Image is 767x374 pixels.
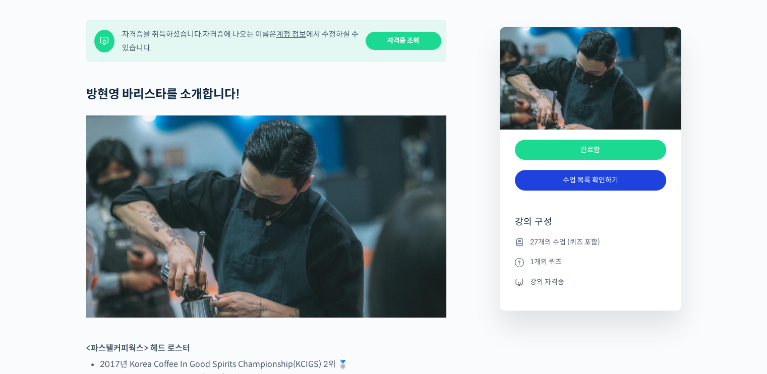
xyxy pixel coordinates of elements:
[3,290,67,316] a: 홈
[515,256,666,268] li: 1개의 퀴즈
[515,140,666,160] div: 완료함
[156,305,168,314] span: 설정
[67,290,130,316] a: 대화
[366,32,441,50] a: 자격증 조회
[86,87,235,102] strong: 방현영 바리스타를 소개합니다
[92,306,104,314] span: 대화
[276,29,306,39] a: 계정 정보
[32,305,38,314] span: 홈
[86,343,190,353] strong: <파스텔커피웍스> 헤드 로스터
[86,87,446,102] h2: !
[130,290,194,316] a: 설정
[515,170,666,191] a: 수업 목록 확인하기
[515,236,666,248] li: 27개의 수업 (퀴즈 포함)
[515,276,666,288] li: 강의 자격증
[515,216,666,236] h4: 강의 구성
[100,357,446,371] li: 2017년 Korea Coffee In Good Spirits Championship(KCIGS) 2위 🥈
[122,27,359,54] div: 자격증을 취득하셨습니다. 자격증에 나오는 이름은 에서 수정하실 수 있습니다.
